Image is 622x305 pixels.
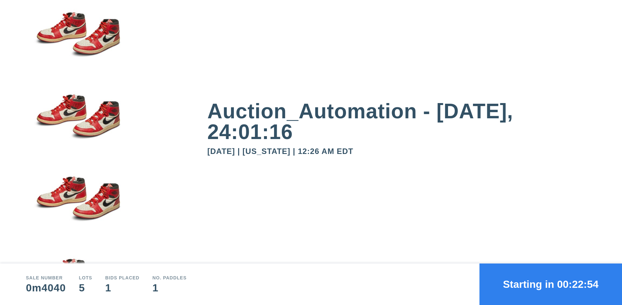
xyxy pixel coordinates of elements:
img: small [26,0,130,83]
div: [DATE] | [US_STATE] | 12:26 AM EDT [207,147,596,155]
div: 1 [152,283,187,293]
button: Starting in 00:22:54 [479,264,622,305]
div: No. Paddles [152,276,187,280]
img: small [26,165,130,247]
div: Sale number [26,276,66,280]
div: 0m4040 [26,283,66,293]
div: Auction_Automation - [DATE], 24:01:16 [207,101,596,142]
div: Bids Placed [105,276,140,280]
div: 5 [79,283,92,293]
img: small [26,83,130,165]
div: 1 [105,283,140,293]
div: Lots [79,276,92,280]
